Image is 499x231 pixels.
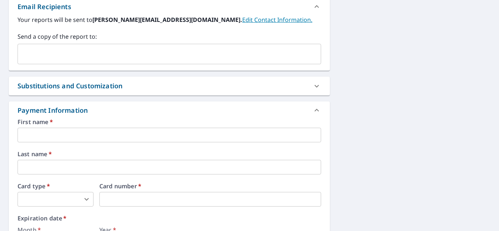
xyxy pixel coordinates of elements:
[242,16,312,24] a: EditContactInfo
[18,215,321,221] label: Expiration date
[18,105,91,115] div: Payment Information
[99,183,321,189] label: Card number
[9,101,330,119] div: Payment Information
[18,81,122,91] div: Substitutions and Customization
[18,32,321,41] label: Send a copy of the report to:
[18,183,94,189] label: Card type
[18,2,71,12] div: Email Recipients
[18,15,321,24] label: Your reports will be sent to
[9,77,330,95] div: Substitutions and Customization
[18,151,321,157] label: Last name
[18,119,321,125] label: First name
[92,16,242,24] b: [PERSON_NAME][EMAIL_ADDRESS][DOMAIN_NAME].
[18,192,94,207] div: ​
